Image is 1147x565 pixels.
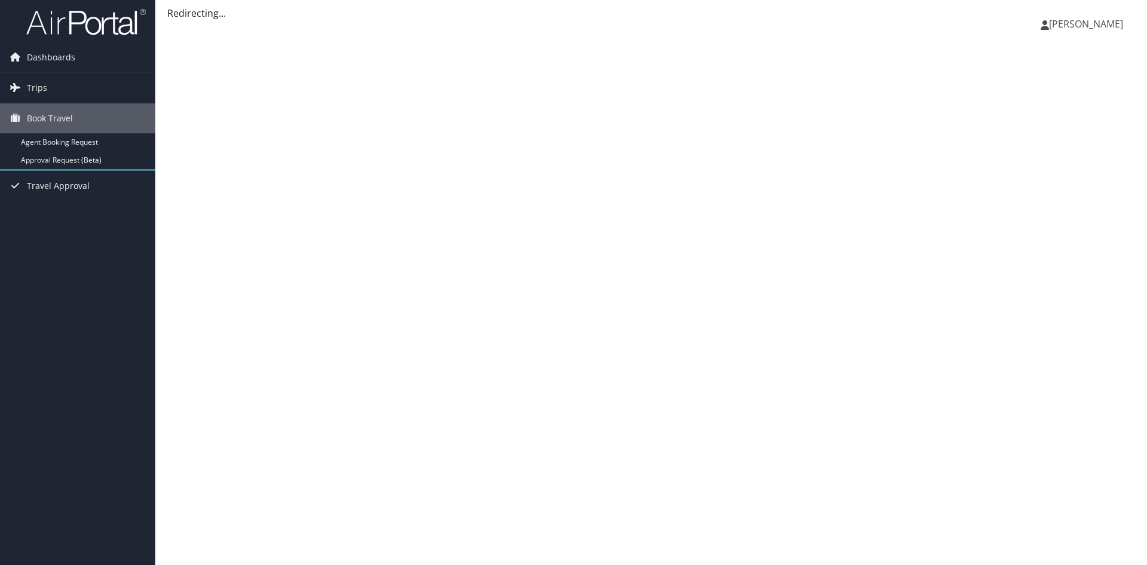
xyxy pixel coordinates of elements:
[167,6,1135,20] div: Redirecting...
[1041,6,1135,42] a: [PERSON_NAME]
[27,73,47,103] span: Trips
[27,42,75,72] span: Dashboards
[26,8,146,36] img: airportal-logo.png
[27,103,73,133] span: Book Travel
[27,171,90,201] span: Travel Approval
[1049,17,1123,30] span: [PERSON_NAME]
